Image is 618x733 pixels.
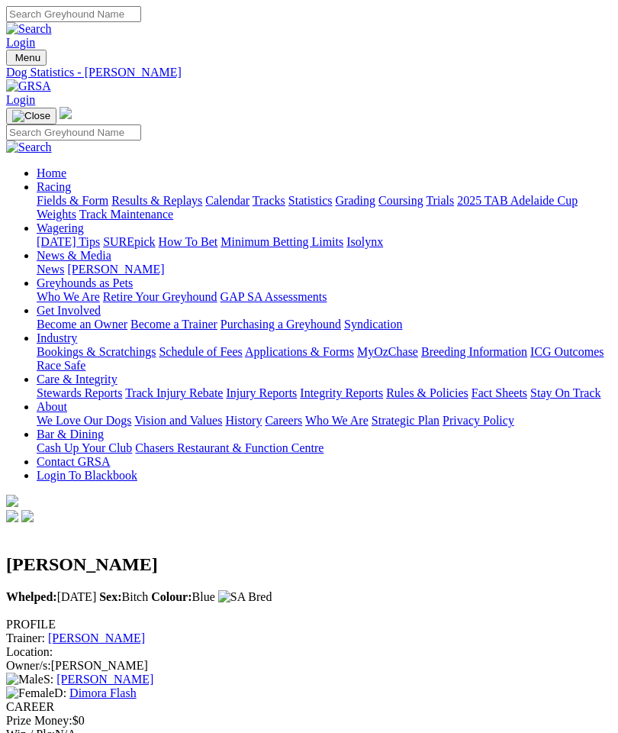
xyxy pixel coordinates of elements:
a: MyOzChase [357,345,418,358]
div: About [37,414,612,428]
a: Vision and Values [134,414,222,427]
a: Privacy Policy [443,414,514,427]
a: Stewards Reports [37,386,122,399]
a: Fact Sheets [472,386,527,399]
a: Injury Reports [226,386,297,399]
img: Search [6,22,52,36]
div: Industry [37,345,612,373]
img: Close [12,110,50,122]
a: Minimum Betting Limits [220,235,343,248]
input: Search [6,124,141,140]
span: Prize Money: [6,714,72,727]
a: Who We Are [305,414,369,427]
a: GAP SA Assessments [220,290,327,303]
span: S: [6,673,53,686]
b: Whelped: [6,590,57,603]
a: Bar & Dining [37,428,104,441]
img: GRSA [6,79,51,93]
a: Track Injury Rebate [125,386,223,399]
input: Search [6,6,141,22]
b: Colour: [151,590,192,603]
a: News & Media [37,249,111,262]
a: History [225,414,262,427]
a: Bookings & Scratchings [37,345,156,358]
a: Calendar [205,194,249,207]
div: PROFILE [6,618,612,631]
div: Wagering [37,235,612,249]
a: Trials [426,194,454,207]
a: [PERSON_NAME] [48,631,145,644]
div: Greyhounds as Pets [37,290,612,304]
img: Male [6,673,43,686]
a: Applications & Forms [245,345,354,358]
a: [PERSON_NAME] [56,673,153,686]
div: Bar & Dining [37,441,612,455]
a: Industry [37,331,77,344]
img: facebook.svg [6,510,18,522]
span: Owner/s: [6,659,51,672]
a: Chasers Restaurant & Function Centre [135,441,323,454]
span: Location: [6,645,53,658]
img: SA Bred [218,590,272,604]
a: Track Maintenance [79,208,173,221]
img: logo-grsa-white.png [6,495,18,507]
button: Toggle navigation [6,108,56,124]
span: Menu [15,52,40,63]
a: Syndication [344,318,402,331]
a: About [37,400,67,413]
div: $0 [6,714,612,728]
button: Toggle navigation [6,50,47,66]
div: CAREER [6,700,612,714]
a: Become a Trainer [130,318,217,331]
a: Schedule of Fees [159,345,242,358]
a: Care & Integrity [37,373,117,386]
a: Fields & Form [37,194,108,207]
a: How To Bet [159,235,218,248]
a: Statistics [288,194,333,207]
a: Integrity Reports [300,386,383,399]
img: twitter.svg [21,510,34,522]
a: Get Involved [37,304,101,317]
a: Login [6,93,35,106]
a: Dog Statistics - [PERSON_NAME] [6,66,612,79]
a: SUREpick [103,235,155,248]
a: [PERSON_NAME] [67,263,164,276]
a: Login To Blackbook [37,469,137,482]
a: Weights [37,208,76,221]
a: Cash Up Your Club [37,441,132,454]
a: Coursing [378,194,423,207]
span: Trainer: [6,631,45,644]
b: Sex: [99,590,121,603]
a: Tracks [253,194,285,207]
span: Bitch [99,590,148,603]
span: Blue [151,590,215,603]
a: Become an Owner [37,318,127,331]
img: logo-grsa-white.png [60,107,72,119]
img: Search [6,140,52,154]
a: Racing [37,180,71,193]
a: Stay On Track [530,386,600,399]
a: Greyhounds as Pets [37,276,133,289]
a: Home [37,166,66,179]
a: ICG Outcomes [530,345,604,358]
a: Dimora Flash [69,686,137,699]
a: Rules & Policies [386,386,468,399]
div: Get Involved [37,318,612,331]
a: Isolynx [346,235,383,248]
a: We Love Our Dogs [37,414,131,427]
a: 2025 TAB Adelaide Cup [457,194,578,207]
a: Grading [336,194,375,207]
a: News [37,263,64,276]
a: [DATE] Tips [37,235,100,248]
a: Purchasing a Greyhound [220,318,341,331]
div: [PERSON_NAME] [6,659,612,673]
a: Strategic Plan [372,414,439,427]
a: Contact GRSA [37,455,110,468]
a: Wagering [37,221,84,234]
span: D: [6,686,66,699]
div: Racing [37,194,612,221]
a: Results & Replays [111,194,202,207]
div: News & Media [37,263,612,276]
a: Who We Are [37,290,100,303]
